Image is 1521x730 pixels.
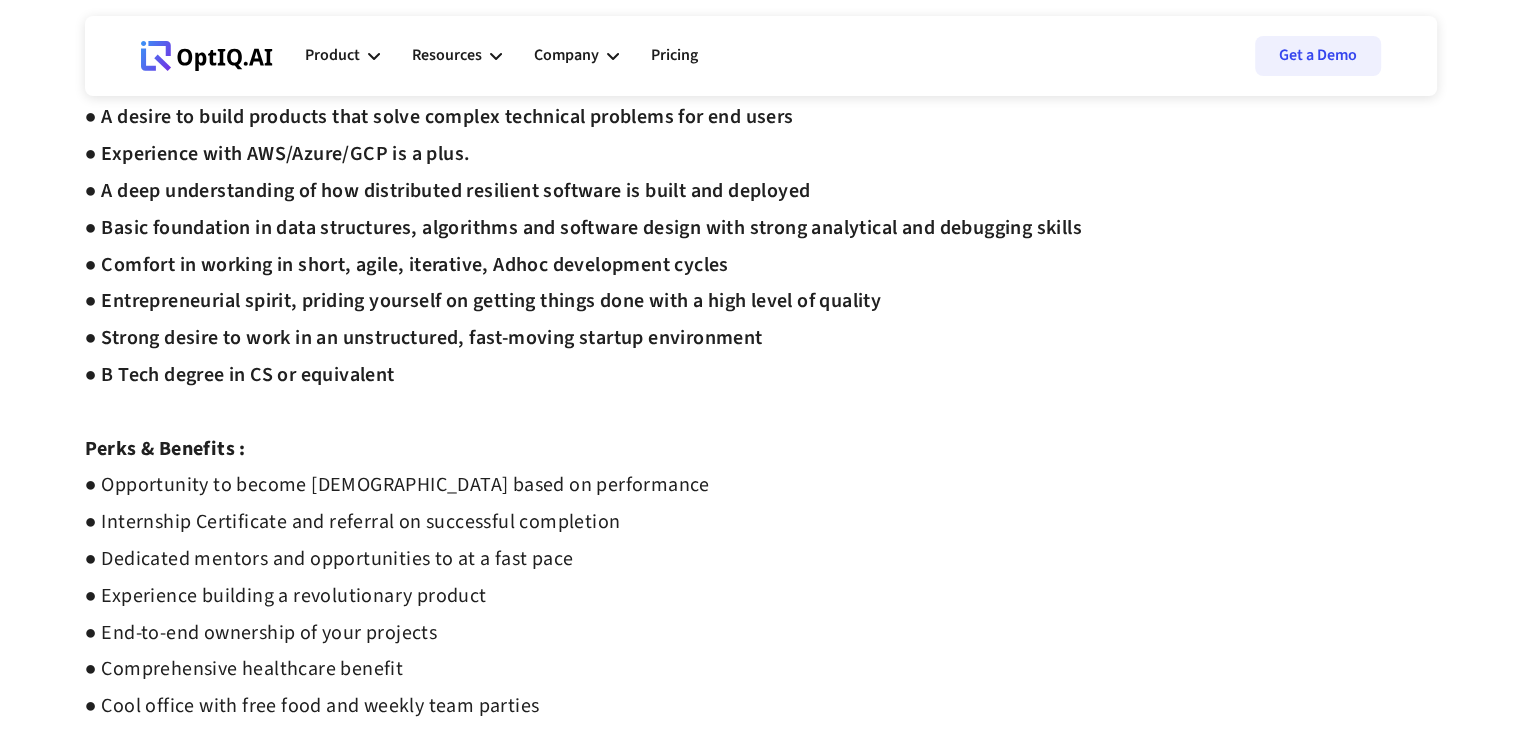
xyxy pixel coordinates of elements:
a: Pricing [651,26,698,86]
a: Get a Demo [1255,36,1381,76]
div: Resources [412,26,502,86]
strong: Perks & Benefits : [85,435,246,463]
div: Product [305,42,360,69]
div: Product [305,26,380,86]
div: Resources [412,42,482,69]
a: Webflow Homepage [141,26,273,86]
div: Webflow Homepage [141,70,142,71]
div: Company [534,26,619,86]
div: Company [534,42,599,69]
